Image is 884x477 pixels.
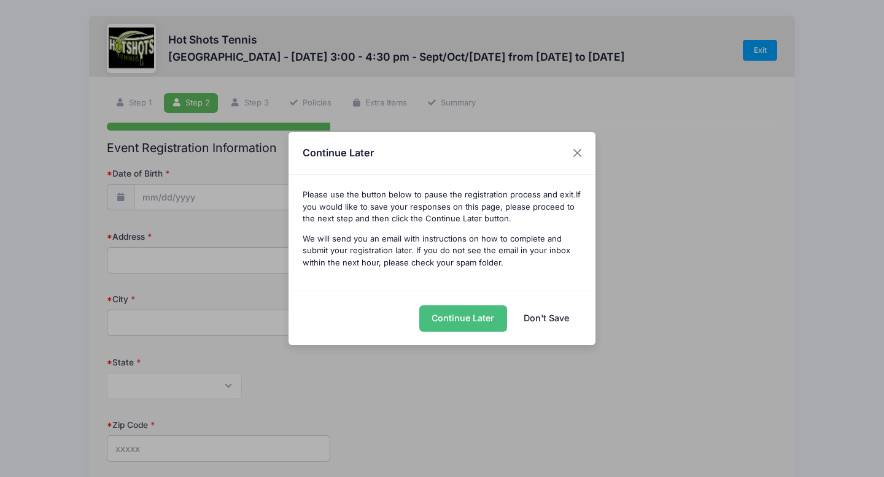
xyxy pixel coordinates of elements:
h4: Continue Later [303,145,374,160]
button: Continue Later [419,305,507,332]
p: We will send you an email with instructions on how to complete and submit your registration later... [303,233,582,269]
a: Don't Save [511,305,581,332]
button: Close [567,142,589,164]
p: Please use the button below to pause the registration process and exit. [303,189,582,225]
span: If you would like to save your responses on this page, please proceed to the next step and then c... [303,189,581,223]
